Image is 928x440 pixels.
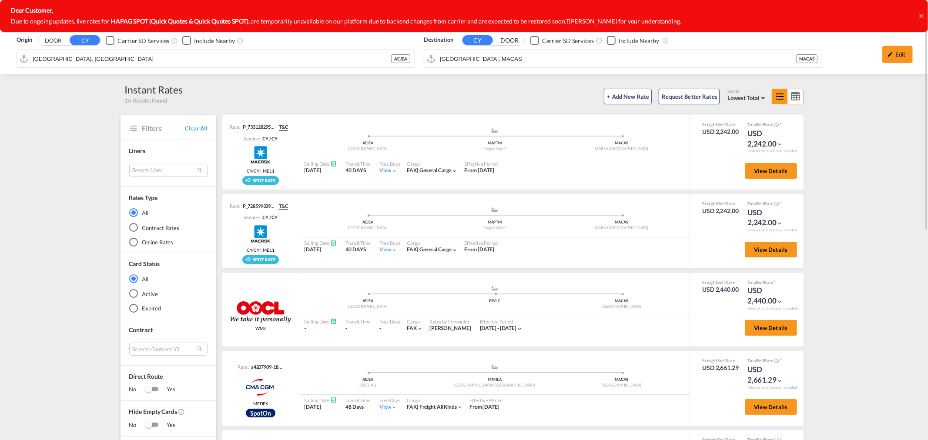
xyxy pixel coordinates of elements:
div: Transit Time [345,318,371,325]
div: Sailing Date [305,240,337,246]
button: Spot Rates are dynamic & can fluctuate with time [773,200,779,207]
div: USD 2,242.00 [747,128,791,149]
div: Effective Period [480,318,523,325]
img: CMA_CGM_Spot.png [246,409,275,417]
div: AEJEA [305,220,432,225]
div: Effective Period [464,240,497,246]
md-checkbox: Checkbox No Ink [106,36,169,45]
span: View Details [754,403,788,410]
span: Rate: [238,363,249,370]
md-icon: icon-chevron-down [777,220,783,227]
img: OOCL [230,301,291,323]
md-radio-button: All [129,208,208,217]
button: DOOR [38,36,68,46]
button: Request Better Rates [659,89,720,104]
div: AEJEA [305,377,432,383]
span: CY/CY [247,247,259,253]
div: USD 2,242.00 [702,127,739,136]
md-icon: Unchecked: Search for CY (Container Yard) services for all selected carriers.Checked : Search for... [596,37,603,44]
div: Free Days [379,318,400,325]
div: - [379,325,381,332]
span: Lowest Total [727,94,760,101]
md-icon: Unchecked: Ignores neighbouring ports when fetching rates.Checked : Includes neighbouring ports w... [662,37,669,44]
md-select: Select: Lowest Total [727,92,767,102]
button: View Details [745,163,797,179]
div: Rates Type [129,193,157,202]
md-icon: Activate this filter to exclude rate cards without rates. [178,408,185,415]
div: Rollable available [242,255,279,264]
div: Free Days [379,160,400,167]
div: [DATE] [305,246,337,253]
span: Sell [757,358,764,363]
div: USD 2,661.29 [702,363,739,372]
md-icon: assets/icons/custom/ship-fill.svg [489,286,500,290]
div: JEBEL ALI [305,383,432,388]
div: Total Rate [747,200,791,207]
div: Sailing Date [305,397,337,403]
md-icon: icon-table-large [787,89,803,104]
div: USD 2,440.00 [747,285,791,306]
div: MACAS [558,140,685,146]
span: Sell [717,358,725,363]
md-icon: icon-format-list-bulleted [772,89,787,104]
md-radio-button: Active [129,289,208,298]
span: | [259,168,263,174]
span: Rate: [230,123,241,130]
md-icon: icon-chevron-down [391,247,397,253]
div: [GEOGRAPHIC_DATA] [305,304,432,310]
button: DOOR [494,36,525,46]
div: MAPTM [431,140,558,146]
md-radio-button: All [129,274,208,283]
div: Remark and Inclusion included [742,306,804,311]
span: Service: [244,135,260,142]
span: 16 Results Found [125,97,167,104]
div: 40 DAYS [345,167,371,174]
button: Spot Rates are dynamic & can fluctuate with time [773,358,779,364]
span: Sell [717,280,725,285]
div: Effective Period [464,160,497,167]
div: MTMLA [431,377,558,383]
div: Tanger Med 2 [431,225,558,231]
md-icon: icon-chevron-down [391,404,397,410]
span: View Details [754,246,788,253]
div: Remark and Inclusion included [742,385,804,390]
div: - [345,325,371,332]
div: Cargo [407,318,423,325]
input: Search by Port [33,52,391,65]
button: CY [70,35,100,45]
span: Sell [757,280,764,285]
button: View Details [745,320,797,336]
div: 01 Sep 2025 - 14 Sep 2025 [480,325,517,332]
div: CY / CY [260,214,278,220]
span: View Details [754,167,788,174]
md-icon: icon-chevron-down [777,141,783,147]
span: Destination [424,36,453,44]
md-icon: Schedules Available [330,160,337,167]
span: Filters [142,123,185,133]
md-icon: Unchecked: Search for CY (Container Yard) services for all selected carriers.Checked : Search for... [171,37,178,44]
div: Free Days [379,240,400,246]
div: Card Status [129,260,160,268]
span: Sell [717,201,725,206]
img: Spot_rate_rollable_v2.png [242,176,279,185]
span: T&C [279,123,288,130]
div: AEJEA [391,54,410,63]
div: Rollable available [246,409,275,417]
button: CY [462,35,493,45]
div: ESVLC [431,298,558,304]
span: Service: [244,214,260,220]
button: Spot Rates are dynamic & can fluctuate with time [773,121,779,128]
div: Cargo [407,240,458,246]
div: Total Rate [747,279,791,285]
span: FAK [407,246,419,253]
div: Rollable available [242,176,279,185]
span: Sell [717,122,725,127]
span: Hide Empty Cards [129,407,208,421]
span: | [417,403,419,410]
div: freight all kinds [407,403,457,411]
span: MEDEX [253,400,268,407]
div: USD 2,242.00 [702,207,739,215]
div: MACAS [558,377,685,383]
div: Transit Time [345,160,371,167]
span: From [DATE] [464,167,494,173]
